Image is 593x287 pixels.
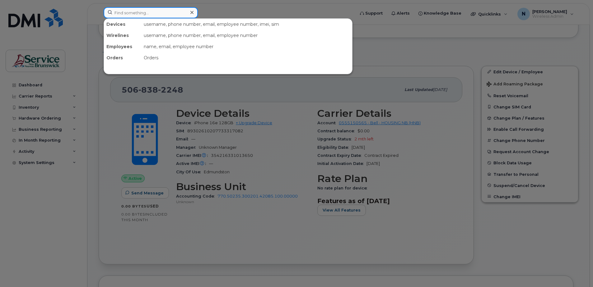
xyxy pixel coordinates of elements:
[104,7,198,18] input: Find something...
[141,19,352,30] div: username, phone number, email, employee number, imei, sim
[104,19,141,30] div: Devices
[104,41,141,52] div: Employees
[141,52,352,63] div: Orders
[104,52,141,63] div: Orders
[141,30,352,41] div: username, phone number, email, employee number
[104,30,141,41] div: Wirelines
[141,41,352,52] div: name, email, employee number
